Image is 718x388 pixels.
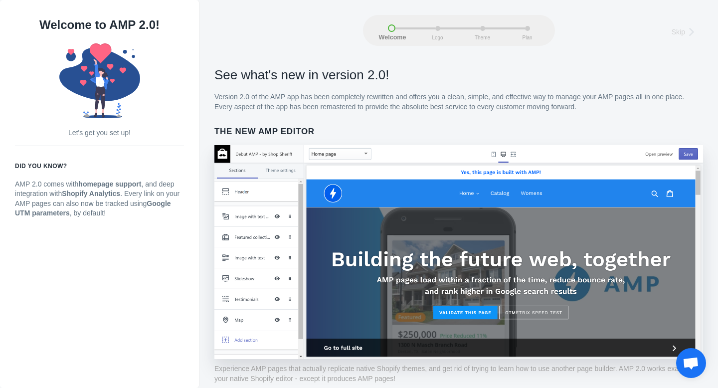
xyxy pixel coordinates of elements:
span: Plan [515,35,540,40]
strong: Shopify Analytics [62,190,120,197]
p: Version 2.0 of the AMP app has been completely rewritten and offers you a clean, simple, and effe... [214,92,703,112]
p: AMP 2.0 comes with , and deep integration with . Every link on your AMP pages can also now be tra... [15,180,184,218]
strong: Google UTM parameters [15,199,171,217]
span: Welcome [379,34,404,41]
div: Open chat [676,348,706,378]
span: Skip [672,27,685,37]
a: Skip [672,24,701,38]
strong: homepage support [78,180,141,188]
span: Logo [425,35,450,40]
img: amp-editor-1.png [214,145,703,359]
h2: See what's new in version 2.0! [214,66,703,84]
h6: The new AMP Editor [214,127,703,137]
span: Theme [470,35,495,40]
p: Experience AMP pages that actually replicate native Shopify themes, and get rid of trying to lear... [214,364,703,384]
h6: Did you know? [15,161,184,171]
p: Let's get you set up! [15,128,184,138]
h1: Welcome to AMP 2.0! [15,15,184,35]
